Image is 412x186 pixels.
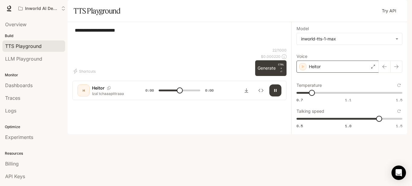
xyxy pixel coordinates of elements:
[391,166,406,180] div: Open Intercom Messenger
[396,82,402,89] button: Reset to default
[105,86,113,90] button: Copy Voice ID
[396,123,402,128] span: 1.5
[296,97,303,102] span: 0.7
[74,5,120,17] h1: TTS Playground
[301,36,392,42] div: inworld-tts-1-max
[278,63,284,70] p: CTRL +
[92,91,131,96] p: Izaï tchaaapittraaa
[296,27,309,31] p: Model
[72,66,98,76] button: Shortcuts
[396,97,402,102] span: 1.5
[296,54,307,58] p: Voice
[296,109,324,113] p: Talking speed
[16,2,68,14] button: Open workspace menu
[296,123,303,128] span: 0.5
[25,6,59,11] p: Inworld AI Demos
[278,63,284,74] p: ⏎
[309,64,321,70] p: Heitor
[345,97,351,102] span: 1.1
[396,108,402,115] button: Reset to default
[345,123,351,128] span: 1.0
[379,5,399,17] a: Try API
[255,84,267,96] button: Inspect
[92,85,105,91] p: Heitor
[261,54,280,59] p: $ 0.000220
[296,83,322,87] p: Temperature
[297,33,402,45] div: inworld-tts-1-max
[240,84,252,96] button: Download audio
[255,60,287,76] button: GenerateCTRL +⏎
[145,87,154,93] span: 0:00
[272,48,287,53] p: 22 / 1000
[79,86,88,95] div: H
[205,87,214,93] span: 0:00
